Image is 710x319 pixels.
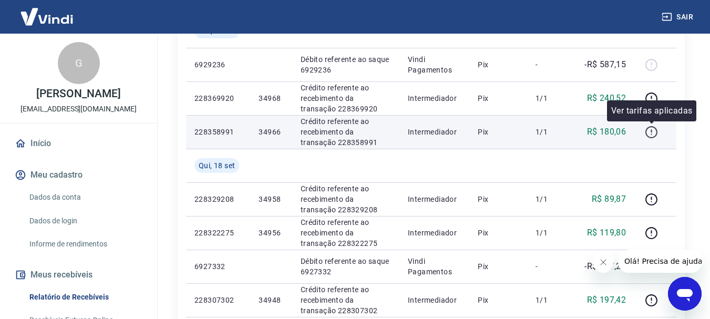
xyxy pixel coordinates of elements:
[194,295,242,305] p: 228307302
[301,217,391,249] p: Crédito referente ao recebimento da transação 228322275
[593,252,614,273] iframe: Fechar mensagem
[194,228,242,238] p: 228322275
[408,54,461,75] p: Vindi Pagamentos
[587,126,626,138] p: R$ 180,06
[36,88,120,99] p: [PERSON_NAME]
[478,261,519,272] p: Pix
[301,183,391,215] p: Crédito referente ao recebimento da transação 228329208
[478,93,519,104] p: Pix
[58,42,100,84] div: G
[618,250,702,273] iframe: Mensagem da empresa
[668,277,702,311] iframe: Botão para abrir a janela de mensagens
[259,194,283,204] p: 34958
[408,228,461,238] p: Intermediador
[536,261,567,272] p: -
[478,127,519,137] p: Pix
[13,1,81,33] img: Vindi
[301,256,391,277] p: Débito referente ao saque 6927332
[259,127,283,137] p: 34966
[587,92,626,105] p: R$ 240,52
[13,163,145,187] button: Meu cadastro
[13,132,145,155] a: Início
[536,194,567,204] p: 1/1
[536,295,567,305] p: 1/1
[194,127,242,137] p: 228358991
[478,59,519,70] p: Pix
[611,105,692,117] p: Ver tarifas aplicadas
[584,58,626,71] p: -R$ 587,15
[478,295,519,305] p: Pix
[25,233,145,255] a: Informe de rendimentos
[301,284,391,316] p: Crédito referente ao recebimento da transação 228307302
[536,228,567,238] p: 1/1
[536,93,567,104] p: 1/1
[478,228,519,238] p: Pix
[194,93,242,104] p: 228369920
[408,295,461,305] p: Intermediador
[478,194,519,204] p: Pix
[587,227,626,239] p: R$ 119,80
[301,116,391,148] p: Crédito referente ao recebimento da transação 228358991
[259,295,283,305] p: 34948
[536,59,567,70] p: -
[194,261,242,272] p: 6927332
[536,127,567,137] p: 1/1
[25,187,145,208] a: Dados da conta
[25,210,145,232] a: Dados de login
[408,93,461,104] p: Intermediador
[587,294,626,306] p: R$ 197,42
[408,256,461,277] p: Vindi Pagamentos
[592,193,626,205] p: R$ 89,87
[20,104,137,115] p: [EMAIL_ADDRESS][DOMAIN_NAME]
[301,54,391,75] p: Débito referente ao saque 6929236
[259,93,283,104] p: 34968
[199,160,235,171] span: Qui, 18 set
[13,263,145,286] button: Meus recebíveis
[194,59,242,70] p: 6929236
[194,194,242,204] p: 228329208
[259,228,283,238] p: 34956
[408,127,461,137] p: Intermediador
[25,286,145,308] a: Relatório de Recebíveis
[301,83,391,114] p: Crédito referente ao recebimento da transação 228369920
[408,194,461,204] p: Intermediador
[6,7,88,16] span: Olá! Precisa de ajuda?
[584,260,626,273] p: -R$ 327,27
[660,7,697,27] button: Sair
